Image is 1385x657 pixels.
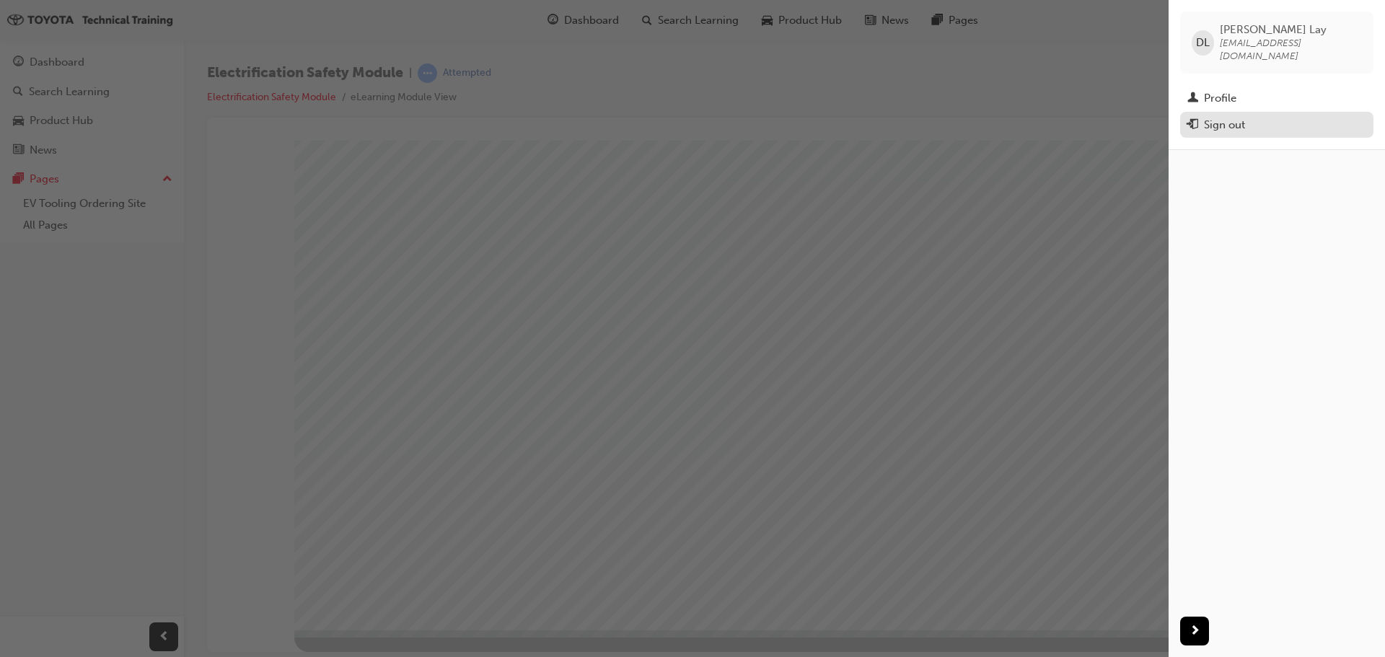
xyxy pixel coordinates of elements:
[1196,35,1210,51] span: DL
[1180,112,1373,138] button: Sign out
[1204,117,1245,133] div: Sign out
[1190,622,1200,640] span: next-icon
[1220,23,1362,36] span: [PERSON_NAME] Lay
[1204,90,1236,107] div: Profile
[1187,92,1198,105] span: man-icon
[1187,119,1198,132] span: exit-icon
[1180,85,1373,112] a: Profile
[1220,37,1301,62] span: [EMAIL_ADDRESS][DOMAIN_NAME]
